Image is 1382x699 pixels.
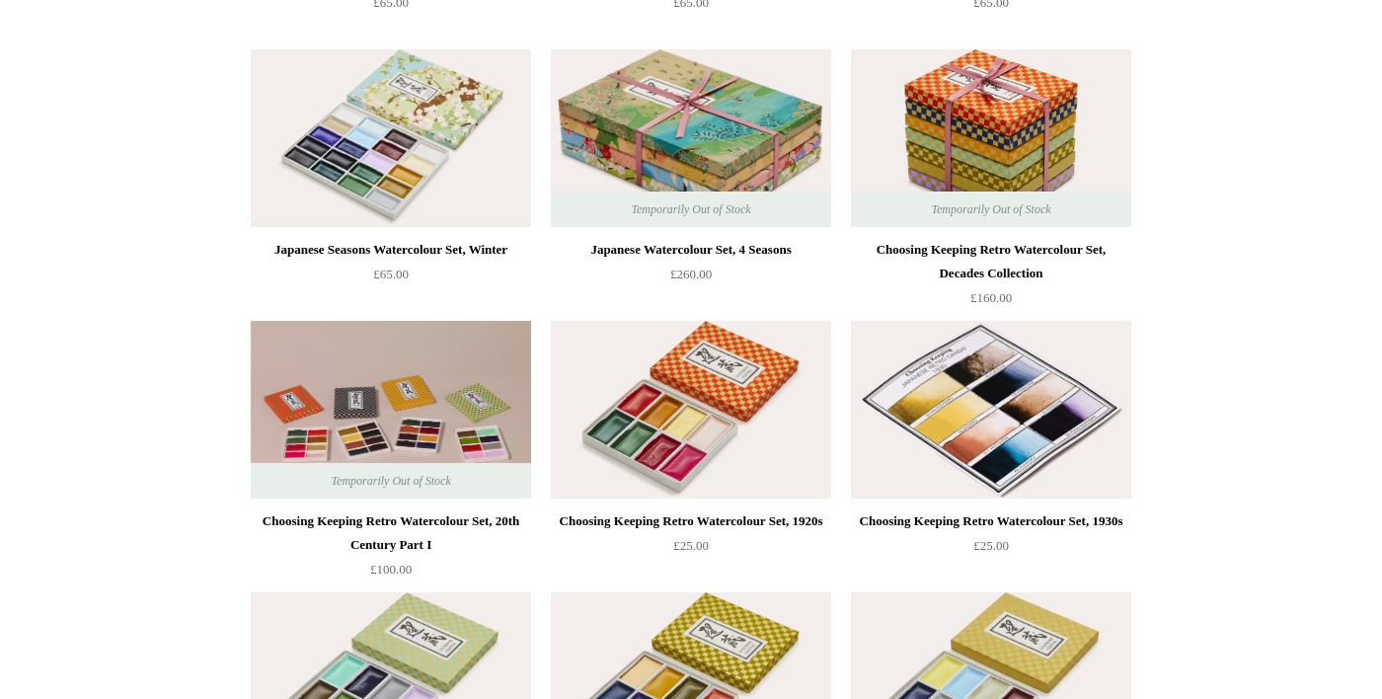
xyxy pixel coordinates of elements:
[370,562,412,577] span: £100.00
[256,238,526,262] div: Japanese Seasons Watercolour Set, Winter
[551,321,831,499] img: Choosing Keeping Retro Watercolour Set, 1920s
[851,49,1131,227] img: Choosing Keeping Retro Watercolour Set, Decades Collection
[551,509,831,590] a: Choosing Keeping Retro Watercolour Set, 1920s £25.00
[551,238,831,319] a: Japanese Watercolour Set, 4 Seasons £260.00
[251,49,531,227] img: Japanese Seasons Watercolour Set, Winter
[551,49,831,227] img: Japanese Watercolour Set, 4 Seasons
[673,538,709,553] span: £25.00
[311,463,470,499] span: Temporarily Out of Stock
[851,49,1131,227] a: Choosing Keeping Retro Watercolour Set, Decades Collection Choosing Keeping Retro Watercolour Set...
[251,321,531,499] img: Choosing Keeping Retro Watercolour Set, 20th Century Part I
[911,192,1070,227] span: Temporarily Out of Stock
[851,321,1131,499] a: Choosing Keeping Retro Watercolour Set, 1930s Choosing Keeping Retro Watercolour Set, 1930s
[251,238,531,319] a: Japanese Seasons Watercolour Set, Winter £65.00
[251,509,531,590] a: Choosing Keeping Retro Watercolour Set, 20th Century Part I £100.00
[670,267,712,281] span: £260.00
[251,321,531,499] a: Choosing Keeping Retro Watercolour Set, 20th Century Part I Choosing Keeping Retro Watercolour Se...
[970,290,1012,305] span: £160.00
[851,509,1131,590] a: Choosing Keeping Retro Watercolour Set, 1930s £25.00
[611,192,770,227] span: Temporarily Out of Stock
[851,321,1131,499] img: Choosing Keeping Retro Watercolour Set, 1930s
[551,321,831,499] a: Choosing Keeping Retro Watercolour Set, 1920s Choosing Keeping Retro Watercolour Set, 1920s
[373,267,409,281] span: £65.00
[856,238,1126,285] div: Choosing Keeping Retro Watercolour Set, Decades Collection
[256,509,526,557] div: Choosing Keeping Retro Watercolour Set, 20th Century Part I
[856,509,1126,533] div: Choosing Keeping Retro Watercolour Set, 1930s
[973,538,1009,553] span: £25.00
[851,238,1131,319] a: Choosing Keeping Retro Watercolour Set, Decades Collection £160.00
[251,49,531,227] a: Japanese Seasons Watercolour Set, Winter Japanese Seasons Watercolour Set, Winter
[556,238,826,262] div: Japanese Watercolour Set, 4 Seasons
[556,509,826,533] div: Choosing Keeping Retro Watercolour Set, 1920s
[551,49,831,227] a: Japanese Watercolour Set, 4 Seasons Japanese Watercolour Set, 4 Seasons Temporarily Out of Stock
